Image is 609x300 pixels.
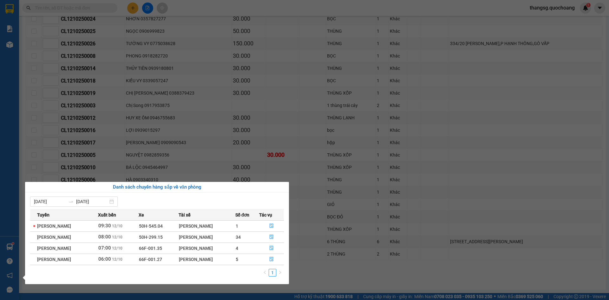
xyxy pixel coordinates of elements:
[278,270,282,274] span: right
[98,211,116,218] span: Xuất bến
[98,245,111,251] span: 07:00
[179,256,235,263] div: [PERSON_NAME]
[261,269,269,277] button: left
[276,269,284,277] li: Next Page
[139,223,163,229] span: 50H-545.04
[179,234,235,241] div: [PERSON_NAME]
[259,243,284,253] button: file-done
[269,235,274,240] span: file-done
[139,257,162,262] span: 66F-001.27
[37,223,71,229] span: [PERSON_NAME]
[259,254,284,264] button: file-done
[112,224,122,228] span: 12/10
[98,223,111,229] span: 09:30
[98,234,111,240] span: 08:00
[69,199,74,204] span: swap-right
[179,223,235,230] div: [PERSON_NAME]
[269,246,274,251] span: file-done
[235,211,250,218] span: Số đơn
[112,235,122,239] span: 12/10
[112,257,122,262] span: 12/10
[236,246,238,251] span: 4
[37,246,71,251] span: [PERSON_NAME]
[259,221,284,231] button: file-done
[98,256,111,262] span: 06:00
[236,235,241,240] span: 34
[139,246,162,251] span: 66F-001.35
[69,199,74,204] span: to
[261,269,269,277] li: Previous Page
[269,257,274,262] span: file-done
[37,257,71,262] span: [PERSON_NAME]
[139,211,144,218] span: Xe
[276,269,284,277] button: right
[179,211,191,218] span: Tài xế
[259,211,272,218] span: Tác vụ
[263,270,267,274] span: left
[269,223,274,229] span: file-done
[139,235,163,240] span: 50H-299.15
[37,211,49,218] span: Tuyến
[34,198,66,205] input: Từ ngày
[269,269,276,276] a: 1
[236,223,238,229] span: 1
[30,183,284,191] div: Danh sách chuyến hàng sắp về văn phòng
[179,245,235,252] div: [PERSON_NAME]
[112,246,122,250] span: 12/10
[259,232,284,242] button: file-done
[76,198,108,205] input: Đến ngày
[236,257,238,262] span: 5
[37,235,71,240] span: [PERSON_NAME]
